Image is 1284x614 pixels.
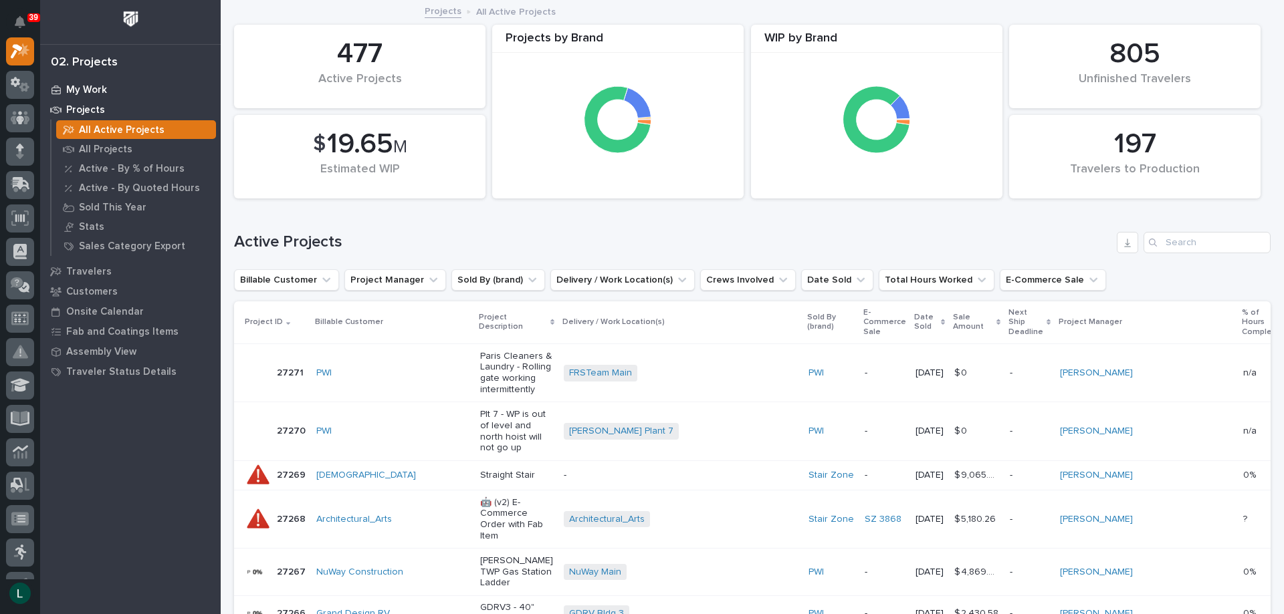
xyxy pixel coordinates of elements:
a: SZ 3868 [865,514,901,525]
p: Traveler Status Details [66,366,177,378]
a: [PERSON_NAME] Plant 7 [569,426,673,437]
button: users-avatar [6,579,34,607]
a: Onsite Calendar [40,301,221,321]
p: Project Manager [1059,315,1122,329]
p: 🤖 (v2) E-Commerce Order with Fab Item [480,497,553,542]
p: Sale Amount [953,310,993,335]
div: 197 [1032,128,1238,161]
div: Notifications39 [17,16,34,37]
p: 39 [29,13,38,22]
p: % of Hours Complete [1242,305,1281,339]
a: Active - By Quoted Hours [51,178,221,197]
input: Search [1144,232,1271,253]
img: Workspace Logo [118,7,143,31]
div: 477 [257,37,463,71]
a: [DEMOGRAPHIC_DATA] [316,470,416,481]
p: 27267 [277,564,308,578]
p: - [1010,426,1049,437]
p: 27270 [277,423,308,437]
p: - [1010,367,1049,379]
a: PWI [316,426,332,437]
p: Plt 7 - WP is out of level and north hoist will not go up [480,409,553,454]
a: NuWay Main [569,567,621,578]
div: 02. Projects [51,55,118,70]
p: All Active Projects [476,3,556,18]
p: 0% [1243,467,1259,481]
p: $ 9,065.00 [954,467,1002,481]
button: E-Commerce Sale [1000,269,1106,291]
p: Projects [66,104,105,116]
p: All Projects [79,144,132,156]
p: $ 0 [954,365,970,379]
a: [PERSON_NAME] [1060,567,1133,578]
div: Unfinished Travelers [1032,72,1238,100]
p: Project Description [479,310,547,335]
p: Sold By (brand) [807,310,855,335]
p: - [865,567,905,578]
button: Billable Customer [234,269,339,291]
a: Stair Zone [809,514,854,525]
a: PWI [809,567,824,578]
button: Crews Involved [700,269,796,291]
a: NuWay Construction [316,567,403,578]
p: 27268 [277,511,308,525]
a: Projects [425,3,461,18]
p: 0% [1243,564,1259,578]
p: All Active Projects [79,124,165,136]
p: [DATE] [916,426,944,437]
a: Stats [51,217,221,236]
a: PWI [316,367,332,379]
p: Fab and Coatings Items [66,326,179,338]
a: Stair Zone [809,470,854,481]
p: 27271 [277,365,306,379]
a: [PERSON_NAME] [1060,470,1133,481]
p: Assembly View [66,346,136,358]
p: [DATE] [916,567,944,578]
div: 805 [1032,37,1238,71]
p: Active - By % of Hours [79,163,185,175]
a: Travelers [40,261,221,281]
p: $ 0 [954,423,970,437]
button: Delivery / Work Location(s) [550,269,695,291]
a: My Work [40,80,221,100]
p: Date Sold [914,310,938,335]
a: PWI [809,367,824,379]
p: - [865,470,905,481]
button: Notifications [6,8,34,36]
p: [DATE] [916,470,944,481]
div: Estimated WIP [257,162,463,190]
p: Next Ship Deadline [1008,305,1043,339]
p: Project ID [245,315,283,329]
div: Active Projects [257,72,463,100]
a: Customers [40,281,221,301]
div: WIP by Brand [751,31,1002,53]
p: [PERSON_NAME] TWP Gas Station Ladder [480,555,553,589]
span: 19.65 [327,130,393,158]
a: [PERSON_NAME] [1060,367,1133,379]
p: Sold This Year [79,202,146,214]
p: ? [1243,511,1250,525]
a: All Projects [51,140,221,158]
a: All Active Projects [51,120,221,139]
a: [PERSON_NAME] [1060,514,1133,525]
a: Fab and Coatings Items [40,321,221,341]
a: [PERSON_NAME] [1060,426,1133,437]
a: Architectural_Arts [316,514,392,525]
button: Project Manager [344,269,446,291]
button: Total Hours Worked [879,269,994,291]
a: Traveler Status Details [40,361,221,381]
p: n/a [1243,365,1259,379]
p: [DATE] [916,514,944,525]
h1: Active Projects [234,233,1111,252]
p: Travelers [66,266,112,278]
a: Sales Category Export [51,237,221,255]
p: Delivery / Work Location(s) [562,315,665,329]
p: Active - By Quoted Hours [79,182,200,194]
p: - [1010,567,1049,578]
p: $ 4,869.63 [954,564,1002,578]
span: $ [313,132,326,157]
p: Straight Stair [480,470,553,481]
a: PWI [809,426,824,437]
p: - [865,367,905,379]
